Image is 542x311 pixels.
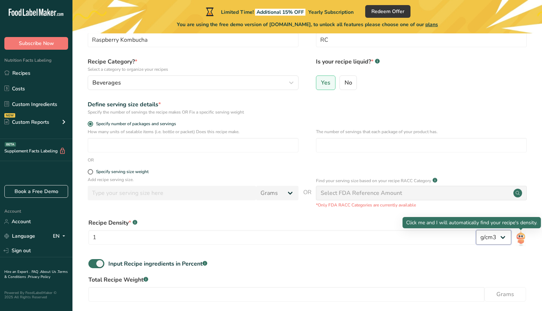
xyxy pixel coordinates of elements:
button: Beverages [88,75,299,90]
div: Specify the number of servings the recipe makes OR Fix a specific serving weight [88,109,299,115]
span: Additional 15% OFF [255,9,305,16]
div: Define serving size details [88,100,299,109]
div: BETA [5,142,16,147]
div: Recipe Density [88,218,476,227]
a: FAQ . [32,269,40,274]
p: The number of servings that each package of your product has. [316,128,527,135]
div: Specify serving size weight [96,169,149,175]
span: You are using the free demo version of [DOMAIN_NAME], to unlock all features please choose one of... [177,21,438,28]
button: Subscribe Now [4,37,68,50]
label: Is your recipe liquid? [316,57,527,73]
span: Grams [496,290,514,299]
div: OR [88,157,94,163]
a: Terms & Conditions . [4,269,68,279]
span: Specify number of packages and servings [93,121,176,127]
p: *Only FDA RACC Categories are currently available [316,202,527,208]
a: Privacy Policy [28,274,50,279]
div: Limited Time! [204,7,354,16]
a: Language [4,230,35,242]
span: Beverages [92,78,121,87]
div: Powered By FoodLabelMaker © 2025 All Rights Reserved [4,291,68,299]
div: NEW [4,113,15,118]
span: No [345,79,352,86]
p: Find your serving size based on your recipe RACC Category [316,177,431,184]
p: Click me and I will automatically find your recipe's density. [406,219,537,226]
input: Type your serving size here [88,186,256,200]
p: Select a category to organize your recipes [88,66,299,73]
label: Total Recipe Weight [88,275,526,284]
a: About Us . [40,269,58,274]
a: Hire an Expert . [4,269,30,274]
span: OR [303,188,312,208]
span: plans [425,21,438,28]
div: EN [53,232,68,241]
span: Yearly Subscription [308,9,354,16]
span: Subscribe Now [19,40,54,47]
input: Type your density here [88,230,476,245]
div: Input Recipe ingredients in Percent [108,259,207,268]
input: Type your recipe code here [316,33,527,47]
div: Select FDA Reference Amount [321,189,402,197]
button: Grams [484,287,526,302]
input: Type your recipe name here [88,33,299,47]
div: Custom Reports [4,118,49,126]
span: Yes [321,79,330,86]
label: Recipe Category? [88,57,299,73]
span: Redeem Offer [371,8,404,15]
p: Add recipe serving size. [88,176,299,183]
p: How many units of sealable items (i.e. bottle or packet) Does this recipe make. [88,128,299,135]
img: ai-bot.1dcbe71.gif [516,230,526,246]
button: Redeem Offer [365,5,410,18]
a: Book a Free Demo [4,185,68,198]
